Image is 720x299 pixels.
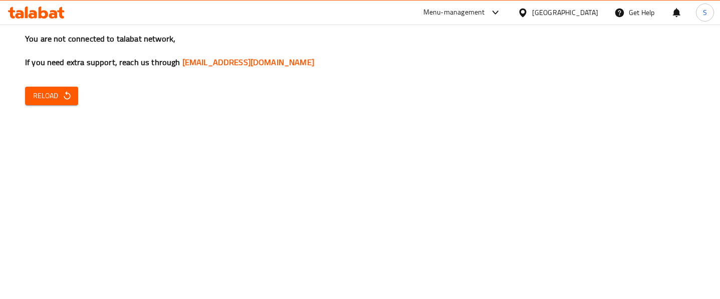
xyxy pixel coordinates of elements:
[25,87,78,105] button: Reload
[532,7,598,18] div: [GEOGRAPHIC_DATA]
[182,55,314,70] a: [EMAIL_ADDRESS][DOMAIN_NAME]
[703,7,707,18] span: S
[25,33,695,68] h3: You are not connected to talabat network, If you need extra support, reach us through
[423,7,485,19] div: Menu-management
[33,90,70,102] span: Reload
